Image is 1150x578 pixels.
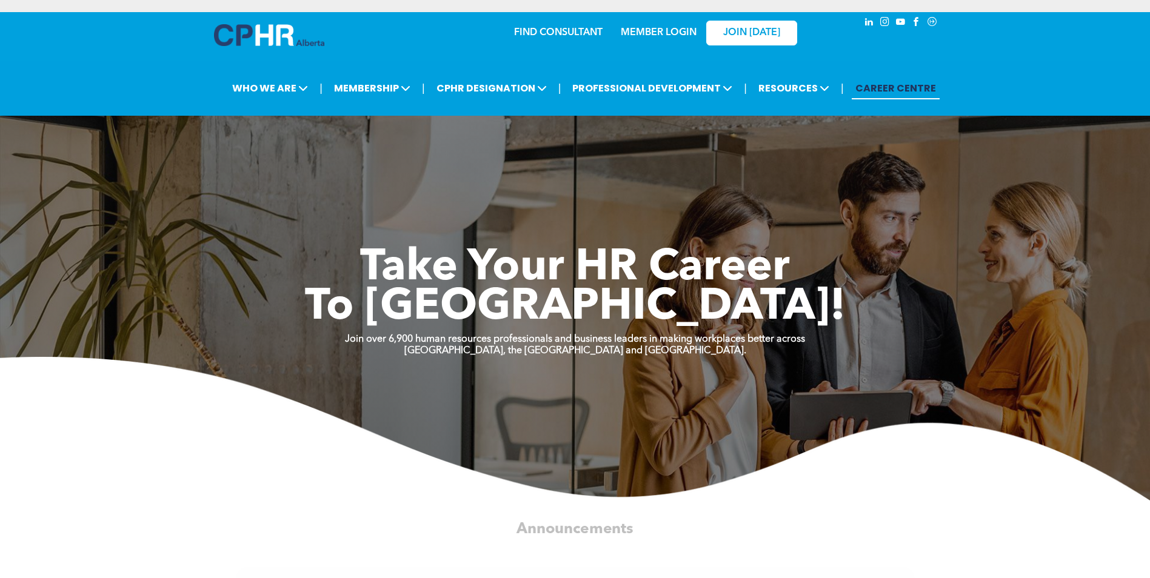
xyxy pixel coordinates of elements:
img: A blue and white logo for cp alberta [214,24,324,46]
li: | [422,76,425,101]
span: To [GEOGRAPHIC_DATA]! [305,286,846,330]
a: MEMBER LOGIN [621,28,697,38]
span: Announcements [516,522,633,537]
a: youtube [894,15,908,32]
a: instagram [878,15,892,32]
a: FIND CONSULTANT [514,28,603,38]
a: facebook [910,15,923,32]
span: MEMBERSHIP [330,77,414,99]
a: Social network [926,15,939,32]
span: RESOURCES [755,77,833,99]
span: CPHR DESIGNATION [433,77,550,99]
li: | [841,76,844,101]
span: JOIN [DATE] [723,27,780,39]
span: PROFESSIONAL DEVELOPMENT [569,77,736,99]
a: JOIN [DATE] [706,21,797,45]
span: WHO WE ARE [229,77,312,99]
li: | [319,76,323,101]
strong: Join over 6,900 human resources professionals and business leaders in making workplaces better ac... [345,334,805,344]
li: | [744,76,747,101]
a: linkedin [863,15,876,32]
li: | [558,76,561,101]
a: CAREER CENTRE [852,77,940,99]
strong: [GEOGRAPHIC_DATA], the [GEOGRAPHIC_DATA] and [GEOGRAPHIC_DATA]. [404,346,746,356]
span: Take Your HR Career [360,247,790,290]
